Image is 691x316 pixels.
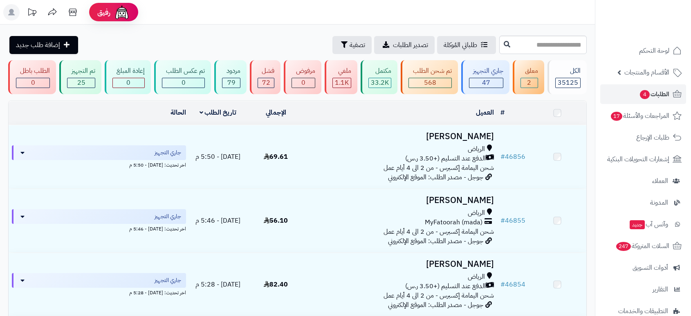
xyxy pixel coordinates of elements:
[182,78,186,88] span: 0
[476,108,494,117] a: العميل
[262,78,270,88] span: 72
[155,149,181,157] span: جاري التجهيز
[610,110,669,122] span: المراجعات والأسئلة
[323,60,359,94] a: ملغي 1.1K
[308,260,494,269] h3: [PERSON_NAME]
[350,40,365,50] span: تصفية
[653,284,668,295] span: التقارير
[600,193,686,212] a: المدونة
[388,300,483,310] span: جوجل - مصدر الطلب: الموقع الإلكتروني
[16,78,49,88] div: 0
[359,60,399,94] a: مكتمل 33.2K
[444,40,477,50] span: طلباتي المُوكلة
[97,7,110,17] span: رفيق
[482,78,490,88] span: 47
[500,216,525,226] a: #46855
[639,88,669,100] span: الطلبات
[558,78,578,88] span: 35125
[12,224,186,232] div: اخر تحديث: [DATE] - 5:46 م
[292,78,314,88] div: 0
[162,66,205,76] div: تم عكس الطلب
[126,78,130,88] span: 0
[527,78,531,88] span: 2
[633,262,668,273] span: أدوات التسويق
[500,152,505,162] span: #
[171,108,186,117] a: الحالة
[652,175,668,187] span: العملاء
[248,60,282,94] a: فشل 72
[12,160,186,169] div: اخر تحديث: [DATE] - 5:50 م
[77,78,85,88] span: 25
[374,36,435,54] a: تصدير الطلبات
[425,218,482,227] span: MyFatoorah (mada)
[408,66,451,76] div: تم شحن الطلب
[384,291,494,300] span: شحن اليمامة إكسبرس - من 2 الى 4 أيام عمل
[371,78,389,88] span: 33.2K
[500,280,505,289] span: #
[113,78,144,88] div: 0
[388,172,483,182] span: جوجل - مصدر الطلب: الموقع الإلكتروني
[500,152,525,162] a: #46856
[611,112,622,121] span: 17
[500,280,525,289] a: #46854
[333,78,351,88] div: 1144
[600,236,686,256] a: السلات المتروكة247
[162,78,204,88] div: 0
[335,78,349,88] span: 1.1K
[282,60,323,94] a: مرفوض 0
[639,45,669,56] span: لوحة التحكم
[437,36,496,54] a: طلباتي المُوكلة
[103,60,153,94] a: إعادة المبلغ 0
[332,36,372,54] button: تصفية
[266,108,286,117] a: الإجمالي
[264,216,288,226] span: 56.10
[469,78,503,88] div: 47
[67,66,95,76] div: تم التجهيز
[468,144,485,154] span: الرياض
[9,36,78,54] a: إضافة طلب جديد
[424,78,436,88] span: 568
[600,280,686,299] a: التقارير
[600,128,686,147] a: طلبات الإرجاع
[213,60,248,94] a: مردود 79
[153,60,213,94] a: تم عكس الطلب 0
[369,78,391,88] div: 33188
[58,60,103,94] a: تم التجهيز 25
[393,40,428,50] span: تصدير الطلبات
[555,66,581,76] div: الكل
[114,4,130,20] img: ai-face.png
[264,152,288,162] span: 69.61
[616,242,631,251] span: 247
[258,78,274,88] div: 72
[520,66,538,76] div: معلق
[468,208,485,218] span: الرياض
[264,280,288,289] span: 82.40
[636,132,669,143] span: طلبات الإرجاع
[301,78,305,88] span: 0
[546,60,588,94] a: الكل35125
[332,66,351,76] div: ملغي
[308,196,494,205] h3: [PERSON_NAME]
[409,78,451,88] div: 568
[155,276,181,284] span: جاري التجهيز
[258,66,274,76] div: فشل
[388,236,483,246] span: جوجل - مصدر الطلب: الموقع الإلكتروني
[67,78,94,88] div: 25
[195,216,240,226] span: [DATE] - 5:46 م
[521,78,537,88] div: 2
[405,154,486,163] span: الدفع عند التسليم (+3.50 ر.س)
[600,84,686,104] a: الطلبات4
[468,272,485,282] span: الرياض
[624,67,669,78] span: الأقسام والمنتجات
[222,66,240,76] div: مردود
[22,4,42,23] a: تحديثات المنصة
[308,132,494,141] h3: [PERSON_NAME]
[227,78,236,88] span: 79
[399,60,459,94] a: تم شحن الطلب 568
[384,227,494,237] span: شحن اليمامة إكسبرس - من 2 الى 4 أيام عمل
[155,212,181,221] span: جاري التجهيز
[16,66,50,76] div: الطلب باطل
[405,282,486,291] span: الدفع عند التسليم (+3.50 ر.س)
[200,108,237,117] a: تاريخ الطلب
[635,23,683,40] img: logo-2.png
